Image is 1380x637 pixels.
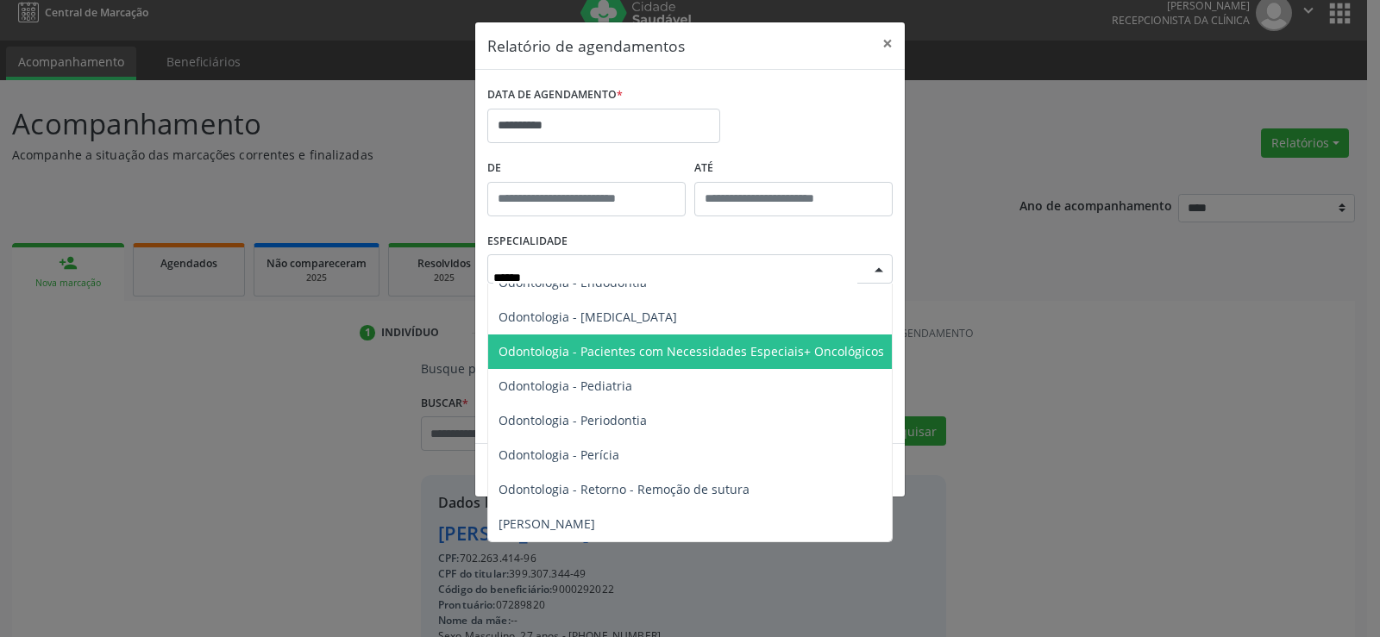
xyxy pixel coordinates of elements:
h5: Relatório de agendamentos [487,34,685,57]
span: Odontologia - Periodontia [499,412,647,428]
label: De [487,155,686,182]
label: ATÉ [694,155,893,182]
label: ESPECIALIDADE [487,228,568,255]
span: Odontologia - [MEDICAL_DATA] [499,309,677,325]
span: Odontologia - Perícia [499,447,619,463]
button: Close [870,22,905,65]
label: DATA DE AGENDAMENTO [487,82,623,109]
span: Odontologia - Retorno - Remoção de sutura [499,481,750,497]
span: [PERSON_NAME] [499,515,595,532]
span: Odontologia - Pacientes com Necessidades Especiais+ Oncológicos [499,343,884,359]
span: Odontologia - Pediatria [499,378,632,394]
